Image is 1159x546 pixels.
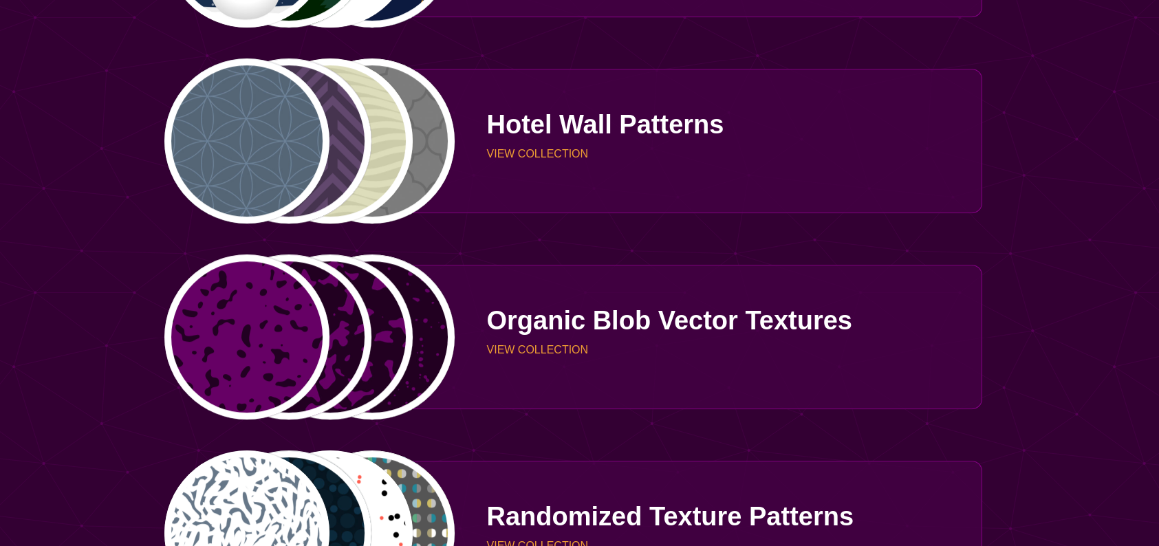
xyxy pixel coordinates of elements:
p: VIEW COLLECTION [487,149,951,160]
p: Organic Blob Vector Textures [487,307,951,334]
a: intersecting outlined circles formation patternpurple alternating and interlocking chevron patter... [167,69,982,213]
p: VIEW COLLECTION [487,345,951,356]
a: Purple vector splotchesPurple rough texturepurple brain matter texturePurple light vector splatte... [167,265,982,409]
p: Hotel Wall Patterns [487,111,951,138]
p: Randomized Texture Patterns [487,503,951,529]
